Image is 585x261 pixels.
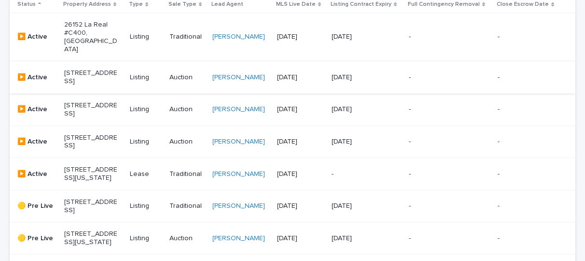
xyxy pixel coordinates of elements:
[17,105,56,114] p: ▶️ Active
[409,202,462,210] p: -
[277,170,324,178] p: [DATE]
[130,105,161,114] p: Listing
[17,170,56,178] p: ▶️ Active
[498,234,551,243] p: -
[332,234,385,243] p: [DATE]
[277,33,324,41] p: [DATE]
[212,73,265,82] a: [PERSON_NAME]
[130,33,161,41] p: Listing
[277,73,324,82] p: [DATE]
[332,33,385,41] p: [DATE]
[169,138,205,146] p: Auction
[169,105,205,114] p: Auction
[212,33,265,41] a: [PERSON_NAME]
[10,190,575,222] tr: 🟡 Pre Live[STREET_ADDRESS]ListingTraditional[PERSON_NAME] [DATE][DATE]--
[169,73,205,82] p: Auction
[10,13,575,61] tr: ▶️ Active26152 La Real #C400, [GEOGRAPHIC_DATA]ListingTraditional[PERSON_NAME] [DATE][DATE]--
[17,138,56,146] p: ▶️ Active
[277,138,324,146] p: [DATE]
[64,134,118,150] p: [STREET_ADDRESS]
[64,198,118,215] p: [STREET_ADDRESS]
[10,61,575,94] tr: ▶️ Active[STREET_ADDRESS]ListingAuction[PERSON_NAME] [DATE][DATE]--
[64,69,118,86] p: [STREET_ADDRESS]
[10,158,575,190] tr: ▶️ Active[STREET_ADDRESS][US_STATE]LeaseTraditional[PERSON_NAME] [DATE]---
[409,234,462,243] p: -
[409,170,462,178] p: -
[409,105,462,114] p: -
[332,105,385,114] p: [DATE]
[64,166,118,182] p: [STREET_ADDRESS][US_STATE]
[64,101,118,118] p: [STREET_ADDRESS]
[130,170,161,178] p: Lease
[498,73,551,82] p: -
[409,138,462,146] p: -
[212,138,265,146] a: [PERSON_NAME]
[64,230,118,246] p: [STREET_ADDRESS][US_STATE]
[277,234,324,243] p: [DATE]
[169,170,205,178] p: Traditional
[212,234,265,243] a: [PERSON_NAME]
[277,202,324,210] p: [DATE]
[17,73,56,82] p: ▶️ Active
[498,105,551,114] p: -
[169,202,205,210] p: Traditional
[130,73,161,82] p: Listing
[498,33,551,41] p: -
[332,202,385,210] p: [DATE]
[10,93,575,126] tr: ▶️ Active[STREET_ADDRESS]ListingAuction[PERSON_NAME] [DATE][DATE]--
[332,170,385,178] p: -
[277,105,324,114] p: [DATE]
[332,138,385,146] p: [DATE]
[17,33,56,41] p: ▶️ Active
[169,33,205,41] p: Traditional
[17,202,56,210] p: 🟡 Pre Live
[498,202,551,210] p: -
[498,170,551,178] p: -
[169,234,205,243] p: Auction
[212,202,265,210] a: [PERSON_NAME]
[64,21,118,53] p: 26152 La Real #C400, [GEOGRAPHIC_DATA]
[409,33,462,41] p: -
[10,222,575,255] tr: 🟡 Pre Live[STREET_ADDRESS][US_STATE]ListingAuction[PERSON_NAME] [DATE][DATE]--
[332,73,385,82] p: [DATE]
[212,105,265,114] a: [PERSON_NAME]
[409,73,462,82] p: -
[17,234,56,243] p: 🟡 Pre Live
[130,202,161,210] p: Listing
[130,234,161,243] p: Listing
[212,170,265,178] a: [PERSON_NAME]
[498,138,551,146] p: -
[130,138,161,146] p: Listing
[10,126,575,158] tr: ▶️ Active[STREET_ADDRESS]ListingAuction[PERSON_NAME] [DATE][DATE]--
